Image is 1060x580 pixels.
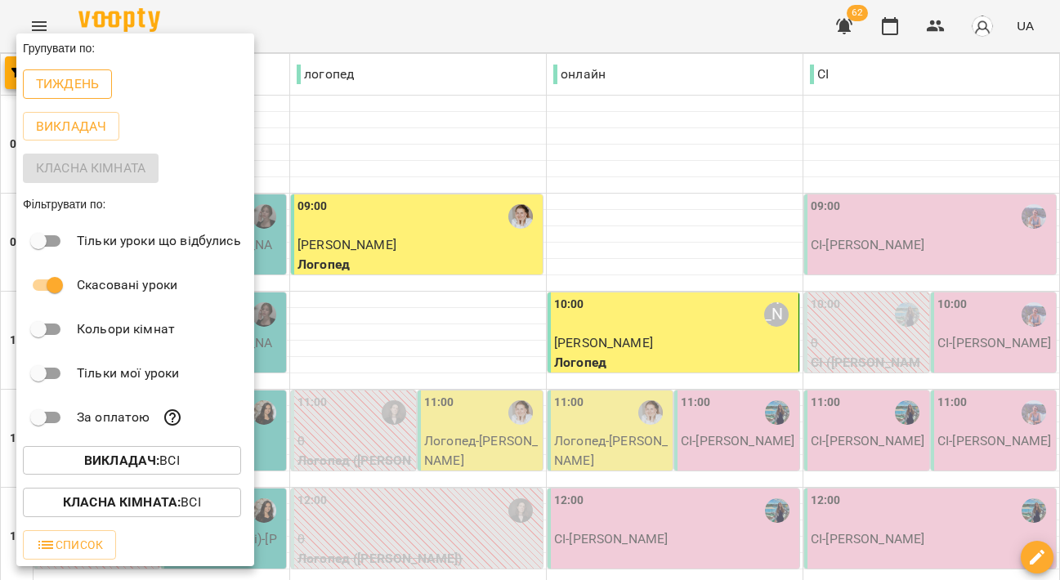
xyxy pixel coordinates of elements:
[84,451,180,471] p: Всі
[16,33,254,63] div: Групувати по:
[77,364,179,383] p: Тільки мої уроки
[23,530,116,560] button: Список
[23,488,241,517] button: Класна кімната:Всі
[77,231,241,251] p: Тільки уроки що відбулись
[63,493,201,512] p: Всі
[23,446,241,475] button: Викладач:Всі
[84,453,159,468] b: Викладач :
[16,190,254,219] div: Фільтрувати по:
[23,69,112,99] button: Тиждень
[77,275,177,295] p: Скасовані уроки
[63,494,181,510] b: Класна кімната :
[36,117,106,136] p: Викладач
[77,408,150,427] p: За оплатою
[77,319,175,339] p: Кольори кімнат
[23,112,119,141] button: Викладач
[36,74,99,94] p: Тиждень
[36,535,103,555] span: Список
